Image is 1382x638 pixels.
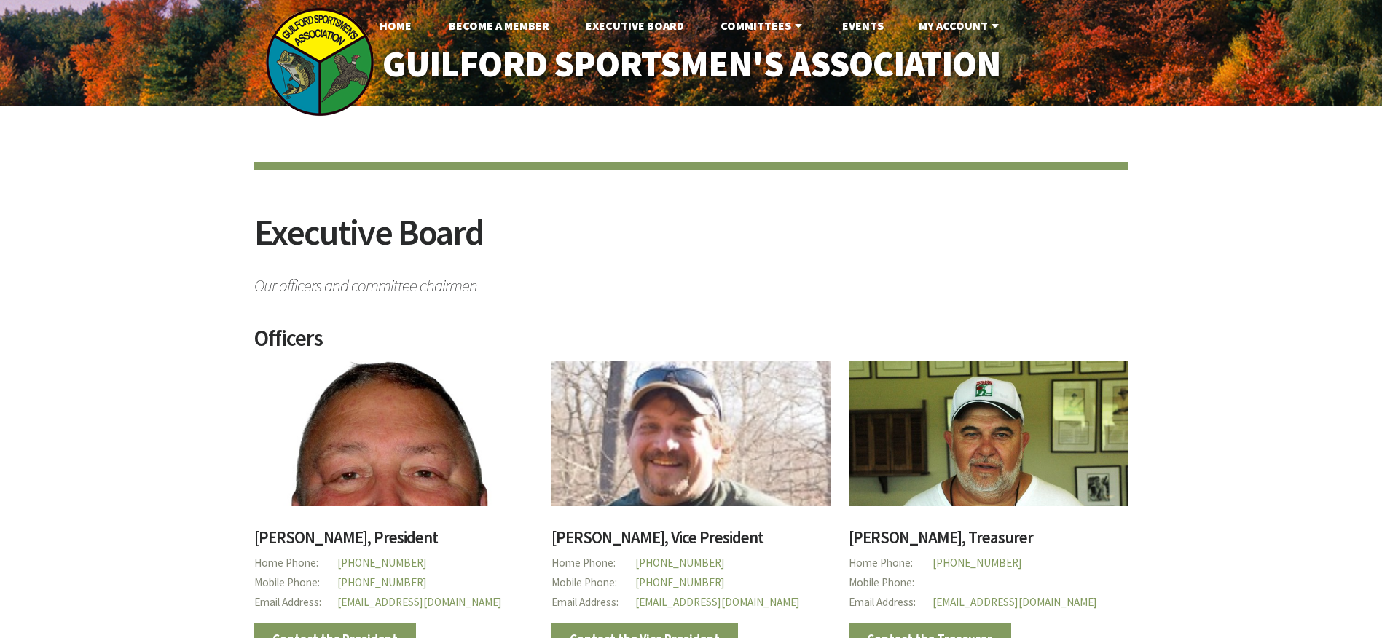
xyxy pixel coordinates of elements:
[933,556,1022,570] a: [PHONE_NUMBER]
[551,593,635,613] span: Email Address
[437,11,561,40] a: Become A Member
[368,11,423,40] a: Home
[635,575,725,589] a: [PHONE_NUMBER]
[254,269,1128,294] span: Our officers and committee chairmen
[254,554,338,573] span: Home Phone
[709,11,817,40] a: Committees
[849,554,933,573] span: Home Phone
[254,214,1128,269] h2: Executive Board
[849,593,933,613] span: Email Address
[337,575,427,589] a: [PHONE_NUMBER]
[254,529,533,554] h3: [PERSON_NAME], President
[551,554,635,573] span: Home Phone
[831,11,895,40] a: Events
[265,7,374,117] img: logo_sm.png
[337,595,502,609] a: [EMAIL_ADDRESS][DOMAIN_NAME]
[635,556,725,570] a: [PHONE_NUMBER]
[254,593,338,613] span: Email Address
[574,11,696,40] a: Executive Board
[849,573,933,593] span: Mobile Phone
[933,595,1097,609] a: [EMAIL_ADDRESS][DOMAIN_NAME]
[551,573,635,593] span: Mobile Phone
[635,595,800,609] a: [EMAIL_ADDRESS][DOMAIN_NAME]
[907,11,1014,40] a: My Account
[849,529,1128,554] h3: [PERSON_NAME], Treasurer
[351,34,1031,95] a: Guilford Sportsmen's Association
[337,556,427,570] a: [PHONE_NUMBER]
[551,529,831,554] h3: [PERSON_NAME], Vice President
[254,573,338,593] span: Mobile Phone
[254,327,1128,361] h2: Officers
